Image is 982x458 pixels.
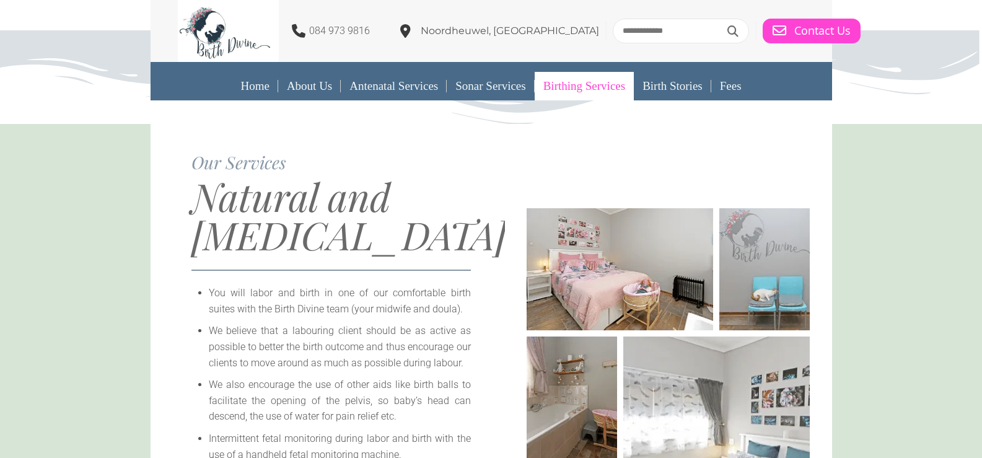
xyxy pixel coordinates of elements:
h1: Natural and [MEDICAL_DATA] [191,177,471,254]
li: We also encourage the use of other aids like birth balls to facilitate the opening of the pelvis,... [209,377,471,425]
span: Contact Us [794,24,851,38]
a: Fees [711,72,750,100]
a: Contact Us [763,19,861,43]
span: Our Services [191,151,286,174]
a: Birthing Services [535,72,634,100]
li: You will labor and birth in one of our comfortable birth suites with the Birth Divine team (your ... [209,285,471,317]
p: 084 973 9816 [309,23,370,39]
a: Birth Stories [634,72,711,100]
a: About Us [278,72,341,100]
a: Home [232,72,278,100]
li: We believe that a labouring client should be as active as possible to better the birth outcome an... [209,323,471,371]
span: Noordheuwel, [GEOGRAPHIC_DATA] [421,25,599,37]
a: Antenatal Services [341,72,447,100]
a: Sonar Services [447,72,534,100]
